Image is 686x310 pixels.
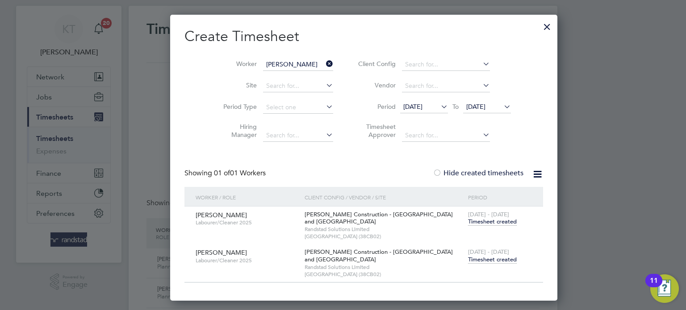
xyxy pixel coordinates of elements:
[650,274,679,303] button: Open Resource Center, 11 new notifications
[263,80,333,92] input: Search for...
[217,123,257,139] label: Hiring Manager
[356,103,396,111] label: Period
[466,103,485,111] span: [DATE]
[468,256,517,264] span: Timesheet created
[305,226,464,233] span: Randstad Solutions Limited
[193,187,302,207] div: Worker / Role
[305,211,453,226] span: [PERSON_NAME] Construction - [GEOGRAPHIC_DATA] and [GEOGRAPHIC_DATA]
[217,103,257,111] label: Period Type
[402,80,490,92] input: Search for...
[466,187,534,207] div: Period
[450,101,461,112] span: To
[196,219,298,226] span: Labourer/Cleaner 2025
[302,187,466,207] div: Client Config / Vendor / Site
[263,58,333,71] input: Search for...
[402,58,490,71] input: Search for...
[214,169,230,178] span: 01 of
[356,60,396,68] label: Client Config
[305,233,464,240] span: [GEOGRAPHIC_DATA] (38CB02)
[468,248,509,256] span: [DATE] - [DATE]
[356,123,396,139] label: Timesheet Approver
[402,129,490,142] input: Search for...
[263,129,333,142] input: Search for...
[433,169,523,178] label: Hide created timesheets
[403,103,422,111] span: [DATE]
[196,257,298,264] span: Labourer/Cleaner 2025
[263,101,333,114] input: Select one
[217,81,257,89] label: Site
[196,248,247,256] span: [PERSON_NAME]
[356,81,396,89] label: Vendor
[184,27,543,46] h2: Create Timesheet
[650,281,658,292] div: 11
[305,271,464,278] span: [GEOGRAPHIC_DATA] (38CB02)
[217,60,257,68] label: Worker
[184,169,268,178] div: Showing
[196,211,247,219] span: [PERSON_NAME]
[305,248,453,263] span: [PERSON_NAME] Construction - [GEOGRAPHIC_DATA] and [GEOGRAPHIC_DATA]
[305,264,464,271] span: Randstad Solutions Limited
[468,211,509,218] span: [DATE] - [DATE]
[468,218,517,226] span: Timesheet created
[214,169,266,178] span: 01 Workers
